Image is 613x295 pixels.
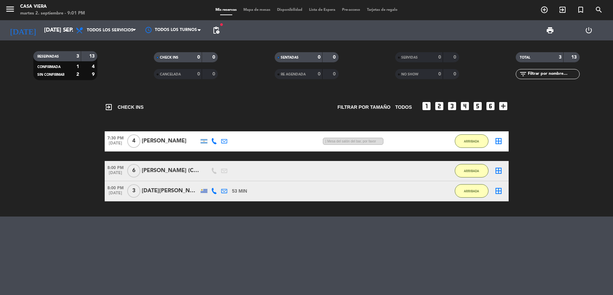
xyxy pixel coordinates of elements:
button: ARRIBADA [455,184,488,198]
strong: 0 [197,72,200,76]
i: looks_one [421,101,432,111]
strong: 3 [559,55,561,60]
i: border_all [495,167,503,175]
i: add_box [498,101,509,111]
strong: 0 [212,55,216,60]
span: CHECK INS [105,103,144,111]
i: border_all [495,187,503,195]
span: ARRIBADA [464,169,479,173]
span: 8:00 PM [105,163,126,171]
i: [DATE] [5,23,41,38]
span: RESERVADAS [37,55,59,58]
span: TOTAL [520,56,530,59]
span: [DATE] [105,191,126,199]
div: [PERSON_NAME] (CUMPLE) [142,166,199,175]
i: search [595,6,603,14]
span: print [546,26,554,34]
span: fiber_manual_record [219,23,224,27]
i: looks_6 [485,101,496,111]
span: [DATE] [105,141,126,149]
span: ARRIBADA [464,139,479,143]
span: Pre-acceso [339,8,364,12]
span: RE AGENDADA [281,73,306,76]
button: ARRIBADA [455,134,488,148]
span: 8:00 PM [105,184,126,191]
strong: 0 [438,55,441,60]
span: Lista de Espera [306,8,339,12]
button: menu [5,4,15,17]
span: SERVIDAS [401,56,418,59]
strong: 0 [212,72,216,76]
strong: 0 [318,55,320,60]
strong: 13 [571,55,578,60]
span: CANCELADA [160,73,181,76]
button: ARRIBADA [455,164,488,177]
i: looks_5 [472,101,483,111]
strong: 0 [453,72,457,76]
div: martes 2. septiembre - 9:01 PM [20,10,85,17]
span: Mis reservas [212,8,240,12]
i: exit_to_app [105,103,113,111]
span: 53 MIN [232,187,247,195]
i: menu [5,4,15,14]
strong: 0 [438,72,441,76]
span: SIN CONFIRMAR [37,73,64,76]
div: LOG OUT [570,20,608,40]
span: Tarjetas de regalo [364,8,401,12]
strong: 1 [76,64,79,69]
strong: 0 [318,72,320,76]
span: 7:30 PM [105,134,126,141]
span: pending_actions [212,26,220,34]
strong: 13 [89,54,96,59]
i: exit_to_app [558,6,567,14]
span: ARRIBADA [464,189,479,193]
div: [DATE][PERSON_NAME] [142,187,199,195]
i: turned_in_not [577,6,585,14]
span: CHECK INS [160,56,178,59]
span: Disponibilidad [274,8,306,12]
span: 4 [127,134,140,148]
div: [PERSON_NAME] [142,137,199,145]
strong: 2 [76,72,79,77]
span: NO SHOW [401,73,418,76]
i: border_all [495,137,503,145]
strong: 3 [76,54,79,59]
i: add_circle_outline [540,6,548,14]
i: looks_4 [459,101,470,111]
span: CONFIRMADA [37,65,61,69]
span: 6 [127,164,140,177]
i: looks_3 [447,101,457,111]
span: TODOS [395,103,412,111]
i: arrow_drop_down [63,26,71,34]
i: looks_two [434,101,445,111]
i: power_settings_new [585,26,593,34]
span: 3 [127,184,140,198]
i: filter_list [519,70,527,78]
span: Todos los servicios [87,28,133,33]
strong: 0 [453,55,457,60]
strong: 4 [92,64,96,69]
strong: 0 [333,72,337,76]
span: Filtrar por tamaño [338,103,390,111]
strong: 0 [197,55,200,60]
input: Filtrar por nombre... [527,70,579,78]
span: SENTADAS [281,56,299,59]
span: [DATE] [105,171,126,178]
strong: 9 [92,72,96,77]
span: | Mesa del salón del bar, por favor [323,138,383,145]
span: Mapa de mesas [240,8,274,12]
div: Casa Viera [20,3,85,10]
strong: 0 [333,55,337,60]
